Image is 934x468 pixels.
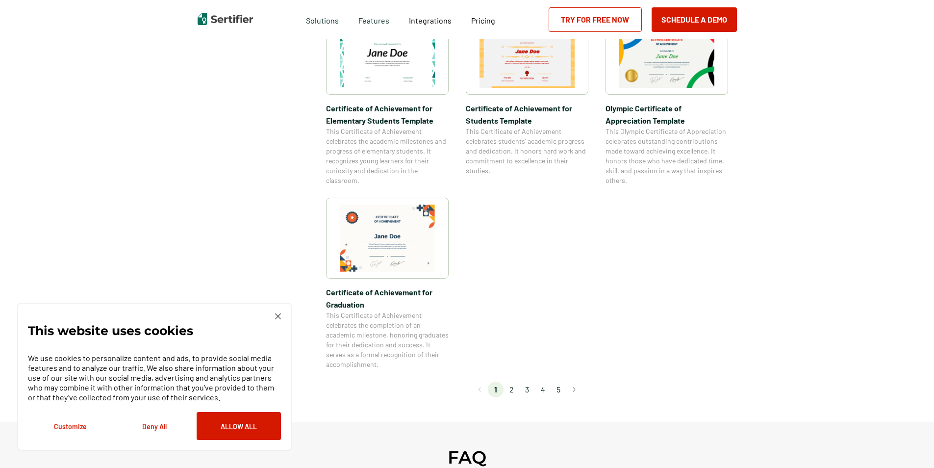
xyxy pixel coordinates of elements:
[326,127,449,185] span: This Certificate of Achievement celebrates the academic milestones and progress of elementary stu...
[326,286,449,311] span: Certificate of Achievement for Graduation
[606,127,728,185] span: This Olympic Certificate of Appreciation celebrates outstanding contributions made toward achievi...
[504,382,519,397] li: page 2
[472,382,488,397] button: Go to previous page
[326,311,449,369] span: This Certificate of Achievement celebrates the completion of an academic milestone, honoring grad...
[466,14,588,185] a: Certificate of Achievement for Students TemplateCertificate of Achievement for Students TemplateT...
[306,13,339,26] span: Solutions
[448,446,486,468] h2: FAQ
[275,313,281,319] img: Cookie Popup Close
[519,382,535,397] li: page 3
[409,16,452,25] span: Integrations
[566,382,582,397] button: Go to next page
[652,7,737,32] button: Schedule a Demo
[549,7,642,32] a: Try for Free Now
[471,13,495,26] a: Pricing
[198,13,253,25] img: Sertifier | Digital Credentialing Platform
[551,382,566,397] li: page 5
[358,13,389,26] span: Features
[488,382,504,397] li: page 1
[535,382,551,397] li: page 4
[471,16,495,25] span: Pricing
[480,21,575,88] img: Certificate of Achievement for Students Template
[112,412,197,440] button: Deny All
[326,14,449,185] a: Certificate of Achievement for Elementary Students TemplateCertificate of Achievement for Element...
[197,412,281,440] button: Allow All
[466,102,588,127] span: Certificate of Achievement for Students Template
[619,21,714,88] img: Olympic Certificate of Appreciation​ Template
[885,421,934,468] iframe: Chat Widget
[326,198,449,369] a: Certificate of Achievement for GraduationCertificate of Achievement for GraduationThis Certificat...
[28,326,193,336] p: This website uses cookies
[606,102,728,127] span: Olympic Certificate of Appreciation​ Template
[340,205,435,272] img: Certificate of Achievement for Graduation
[28,353,281,402] p: We use cookies to personalize content and ads, to provide social media features and to analyze ou...
[326,102,449,127] span: Certificate of Achievement for Elementary Students Template
[466,127,588,176] span: This Certificate of Achievement celebrates students’ academic progress and dedication. It honors ...
[28,412,112,440] button: Customize
[409,13,452,26] a: Integrations
[606,14,728,185] a: Olympic Certificate of Appreciation​ TemplateOlympic Certificate of Appreciation​ TemplateThis Ol...
[340,21,435,88] img: Certificate of Achievement for Elementary Students Template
